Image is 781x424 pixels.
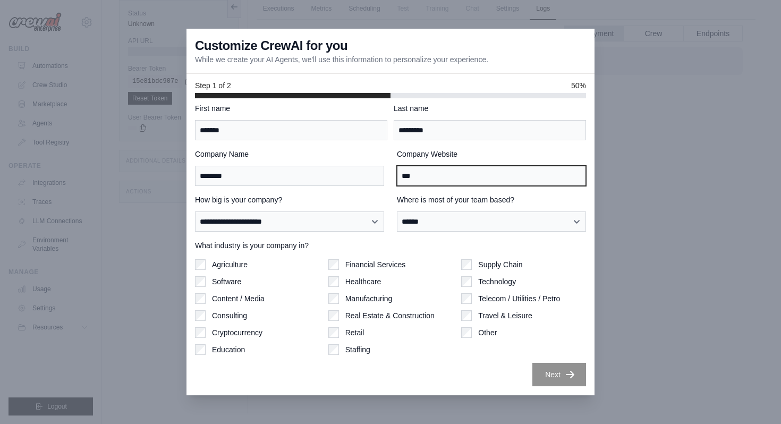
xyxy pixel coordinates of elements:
label: Software [212,276,241,287]
label: Company Name [195,149,384,159]
label: Education [212,344,245,355]
label: Healthcare [345,276,381,287]
label: What industry is your company in? [195,240,586,251]
label: Travel & Leisure [478,310,532,321]
label: Financial Services [345,259,406,270]
label: Staffing [345,344,370,355]
label: Telecom / Utilities / Petro [478,293,560,304]
label: Real Estate & Construction [345,310,435,321]
label: Supply Chain [478,259,522,270]
label: Technology [478,276,516,287]
button: Next [532,363,586,386]
label: Company Website [397,149,586,159]
label: Where is most of your team based? [397,194,586,205]
div: Widget de chat [728,373,781,424]
label: First name [195,103,387,114]
label: Retail [345,327,364,338]
label: Consulting [212,310,247,321]
label: Manufacturing [345,293,393,304]
h3: Customize CrewAI for you [195,37,347,54]
label: Cryptocurrency [212,327,262,338]
label: How big is your company? [195,194,384,205]
label: Last name [394,103,586,114]
span: 50% [571,80,586,91]
span: Step 1 of 2 [195,80,231,91]
label: Agriculture [212,259,248,270]
iframe: Chat Widget [728,373,781,424]
label: Other [478,327,497,338]
label: Content / Media [212,293,265,304]
p: While we create your AI Agents, we'll use this information to personalize your experience. [195,54,488,65]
